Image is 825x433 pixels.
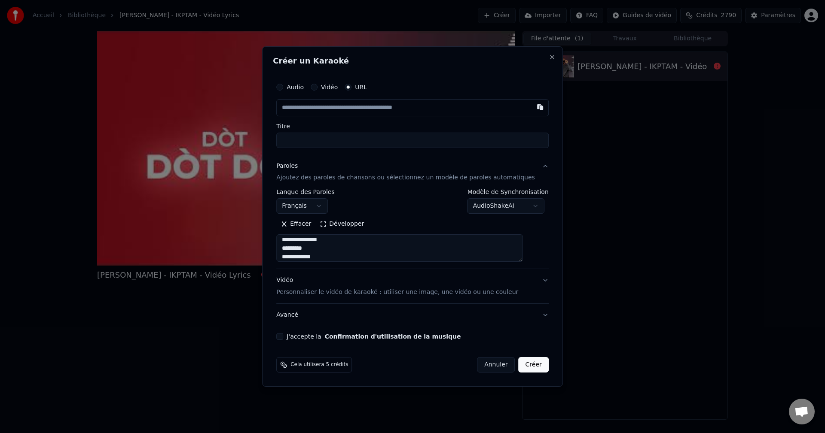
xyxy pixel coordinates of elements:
[276,155,549,189] button: ParolesAjoutez des paroles de chansons ou sélectionnez un modèle de paroles automatiques
[276,189,549,269] div: ParolesAjoutez des paroles de chansons ou sélectionnez un modèle de paroles automatiques
[321,84,338,90] label: Vidéo
[276,304,549,326] button: Avancé
[276,174,535,182] p: Ajoutez des paroles de chansons ou sélectionnez un modèle de paroles automatiques
[276,276,518,297] div: Vidéo
[290,361,348,368] span: Cela utilisera 5 crédits
[276,269,549,304] button: VidéoPersonnaliser le vidéo de karaoké : utiliser une image, une vidéo ou une couleur
[276,162,298,170] div: Paroles
[276,189,335,195] label: Langue des Paroles
[325,333,461,339] button: J'accepte la
[477,357,515,372] button: Annuler
[287,333,461,339] label: J'accepte la
[276,218,315,231] button: Effacer
[355,84,367,90] label: URL
[467,189,549,195] label: Modèle de Synchronisation
[315,218,368,231] button: Développer
[276,123,549,129] label: Titre
[519,357,549,372] button: Créer
[287,84,304,90] label: Audio
[273,57,552,65] h2: Créer un Karaoké
[276,288,518,297] p: Personnaliser le vidéo de karaoké : utiliser une image, une vidéo ou une couleur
